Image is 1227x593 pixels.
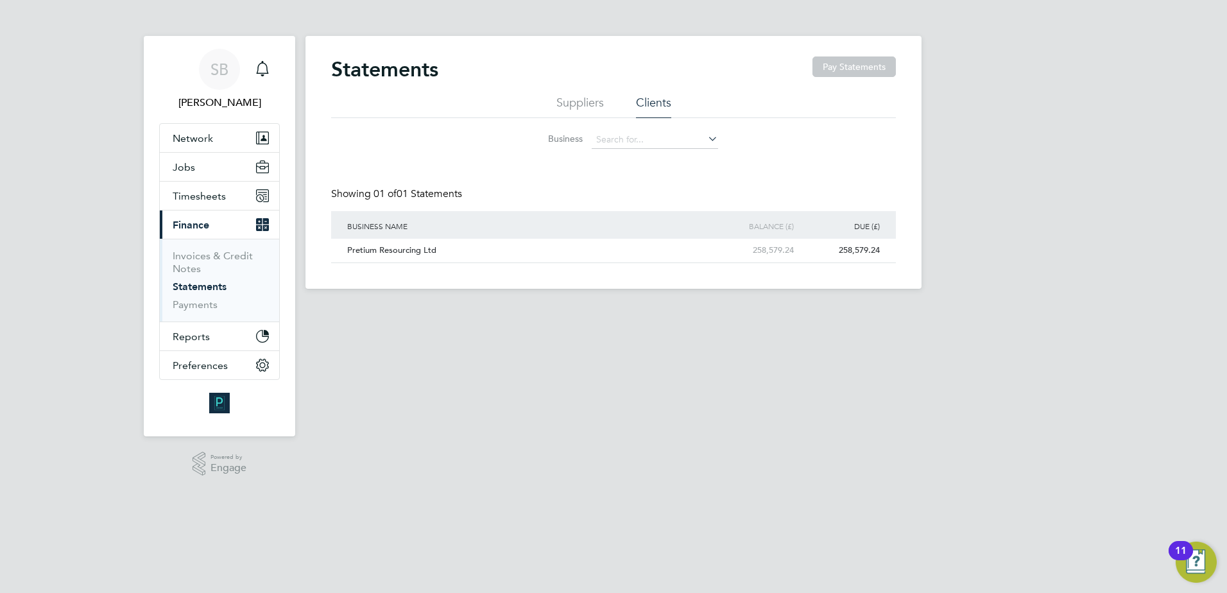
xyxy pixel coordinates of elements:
a: Powered byEngage [193,452,247,476]
h2: Statements [331,56,438,82]
span: 01 Statements [373,187,462,200]
a: Pretium Resourcing Ltd258,579.24258,579.24 [344,238,883,249]
span: Jobs [173,161,195,173]
div: Business Name [344,211,710,241]
button: Network [160,124,279,152]
label: Business [509,133,583,144]
span: Powered by [210,452,246,463]
div: Due (£) [797,211,883,241]
div: Pretium Resourcing Ltd [344,239,710,262]
span: Finance [173,219,209,231]
nav: Main navigation [144,36,295,436]
div: 11 [1175,551,1187,567]
input: Search for... [592,131,718,149]
div: Finance [160,239,279,322]
span: Preferences [173,359,228,372]
a: Payments [173,298,218,311]
button: Open Resource Center, 11 new notifications [1176,542,1217,583]
div: Balance (£) [710,211,796,241]
button: Pay Statements [812,56,896,77]
span: Surinder Badwal [159,95,280,110]
div: 258,579.24 [797,239,883,262]
span: SB [210,61,228,78]
button: Reports [160,322,279,350]
span: 01 of [373,187,397,200]
li: Clients [636,95,671,118]
a: Invoices & Credit Notes [173,250,253,275]
span: Network [173,132,213,144]
div: 258,579.24 [710,239,796,262]
img: prochoicecatering-logo-retina.png [209,393,230,413]
li: Suppliers [556,95,604,118]
button: Timesheets [160,182,279,210]
a: Statements [173,280,227,293]
span: Timesheets [173,190,226,202]
a: SB[PERSON_NAME] [159,49,280,110]
button: Jobs [160,153,279,181]
button: Finance [160,211,279,239]
span: Reports [173,331,210,343]
a: Go to home page [159,393,280,413]
span: Engage [210,463,246,474]
div: Showing [331,187,465,201]
button: Preferences [160,351,279,379]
